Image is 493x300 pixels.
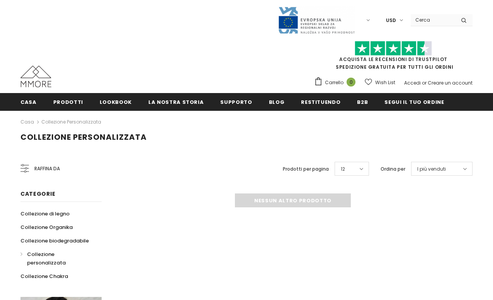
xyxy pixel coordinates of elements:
[148,98,204,106] span: La nostra storia
[384,93,444,110] a: Segui il tuo ordine
[20,234,89,247] a: Collezione biodegradabile
[375,79,395,86] span: Wish List
[20,132,147,142] span: Collezione personalizzata
[357,93,368,110] a: B2B
[381,165,405,173] label: Ordina per
[386,17,396,24] span: USD
[428,80,473,86] a: Creare un account
[341,165,345,173] span: 12
[20,207,70,220] a: Collezione di legno
[325,79,343,86] span: Carrello
[148,93,204,110] a: La nostra storia
[384,98,444,106] span: Segui il tuo ordine
[20,93,37,110] a: Casa
[417,165,446,173] span: I più venduti
[20,66,51,87] img: Casi MMORE
[314,44,473,70] span: SPEDIZIONE GRATUITA PER TUTTI GLI ORDINI
[20,224,73,231] span: Collezione Organika
[34,164,60,173] span: Raffina da
[314,77,359,88] a: Carrello 0
[53,98,83,106] span: Prodotti
[20,190,55,198] span: Categorie
[220,98,252,106] span: supporto
[269,98,285,106] span: Blog
[278,6,355,34] img: Javni Razpis
[357,98,368,106] span: B2B
[53,93,83,110] a: Prodotti
[404,80,421,86] a: Accedi
[365,76,395,89] a: Wish List
[301,98,340,106] span: Restituendo
[269,93,285,110] a: Blog
[220,93,252,110] a: supporto
[278,17,355,23] a: Javni Razpis
[20,117,34,127] a: Casa
[20,210,70,217] span: Collezione di legno
[422,80,427,86] span: or
[411,14,455,25] input: Search Site
[355,41,432,56] img: Fidati di Pilot Stars
[301,93,340,110] a: Restituendo
[20,237,89,244] span: Collezione biodegradabile
[100,93,132,110] a: Lookbook
[27,251,66,266] span: Collezione personalizzata
[20,247,93,269] a: Collezione personalizzata
[347,78,355,86] span: 0
[20,98,37,106] span: Casa
[100,98,132,106] span: Lookbook
[41,119,101,125] a: Collezione personalizzata
[20,273,68,280] span: Collezione Chakra
[20,220,73,234] a: Collezione Organika
[339,56,447,63] a: Acquista le recensioni di TrustPilot
[20,269,68,283] a: Collezione Chakra
[283,165,329,173] label: Prodotti per pagina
